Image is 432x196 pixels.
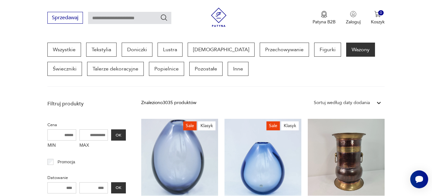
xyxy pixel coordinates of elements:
a: Doniczki [122,43,152,57]
img: Ikonka użytkownika [350,11,356,17]
a: Figurki [314,43,341,57]
label: MIN [47,141,76,151]
button: Sprzedawaj [47,12,83,24]
a: Sprzedawaj [47,16,83,20]
a: [DEMOGRAPHIC_DATA] [188,43,255,57]
img: Patyna - sklep z meblami i dekoracjami vintage [209,8,228,27]
button: 0Koszyk [371,11,385,25]
button: Szukaj [160,14,168,21]
label: MAX [79,141,108,151]
a: Pozostałe [189,62,223,76]
a: Lustra [158,43,183,57]
div: Sortuj według daty dodania [314,99,370,106]
a: Wazony [346,43,375,57]
p: Cena [47,121,126,128]
a: Tekstylia [86,43,117,57]
p: Promocja [58,159,75,166]
img: Ikona koszyka [374,11,381,17]
button: Patyna B2B [313,11,336,25]
button: OK [111,182,126,193]
a: Talerze dekoracyjne [87,62,144,76]
div: Znaleziono 3035 produktów [141,99,196,106]
div: 0 [378,10,384,16]
a: Wszystkie [47,43,81,57]
button: OK [111,129,126,141]
p: Filtruj produkty [47,100,126,107]
a: Popielnice [149,62,184,76]
a: Ikona medaluPatyna B2B [313,11,336,25]
a: Świeczniki [47,62,82,76]
a: Przechowywanie [260,43,309,57]
p: Koszyk [371,19,385,25]
iframe: Smartsupp widget button [410,170,428,188]
p: Patyna B2B [313,19,336,25]
p: Datowanie [47,174,126,181]
button: Zaloguj [346,11,361,25]
a: Inne [228,62,249,76]
img: Ikona medalu [321,11,327,18]
p: Zaloguj [346,19,361,25]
